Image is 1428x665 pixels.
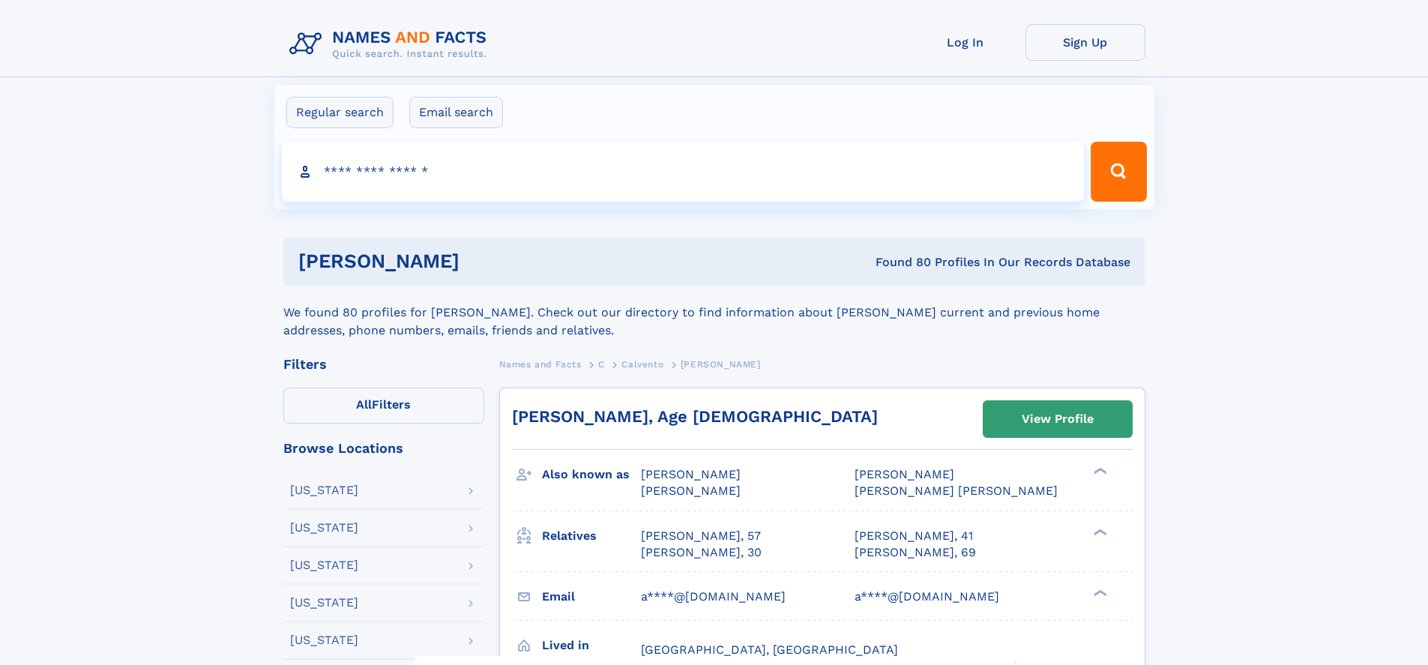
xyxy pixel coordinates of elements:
img: Logo Names and Facts [283,24,499,64]
a: [PERSON_NAME], 69 [855,544,976,561]
a: C [598,355,605,373]
h3: Relatives [542,523,641,549]
span: Calvento [621,359,663,370]
input: search input [282,142,1085,202]
h3: Also known as [542,462,641,487]
label: Filters [283,388,484,424]
span: [PERSON_NAME] [855,467,954,481]
span: [PERSON_NAME] [641,467,741,481]
div: ❯ [1090,527,1108,537]
a: [PERSON_NAME], Age [DEMOGRAPHIC_DATA] [512,407,878,426]
div: Found 80 Profiles In Our Records Database [667,254,1130,271]
button: Search Button [1091,142,1146,202]
div: [US_STATE] [290,484,358,496]
span: [PERSON_NAME] [681,359,761,370]
div: ❯ [1090,588,1108,598]
div: View Profile [1022,402,1094,436]
div: Filters [283,358,484,371]
div: Browse Locations [283,442,484,455]
h3: Lived in [542,633,641,658]
a: Log In [906,24,1025,61]
div: ❯ [1090,466,1108,476]
label: Regular search [286,97,394,128]
a: [PERSON_NAME], 57 [641,528,761,544]
a: Sign Up [1025,24,1145,61]
span: All [356,397,372,412]
div: [US_STATE] [290,559,358,571]
span: [PERSON_NAME] [641,484,741,498]
a: View Profile [983,401,1132,437]
a: [PERSON_NAME], 30 [641,544,762,561]
a: Names and Facts [499,355,582,373]
h1: [PERSON_NAME] [298,252,668,271]
a: [PERSON_NAME], 41 [855,528,973,544]
label: Email search [409,97,503,128]
span: [GEOGRAPHIC_DATA], [GEOGRAPHIC_DATA] [641,643,898,657]
div: [US_STATE] [290,597,358,609]
span: C [598,359,605,370]
span: [PERSON_NAME] [PERSON_NAME] [855,484,1058,498]
div: We found 80 profiles for [PERSON_NAME]. Check out our directory to find information about [PERSON... [283,286,1145,340]
div: [US_STATE] [290,634,358,646]
a: Calvento [621,355,663,373]
h3: Email [542,584,641,610]
div: [US_STATE] [290,522,358,534]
